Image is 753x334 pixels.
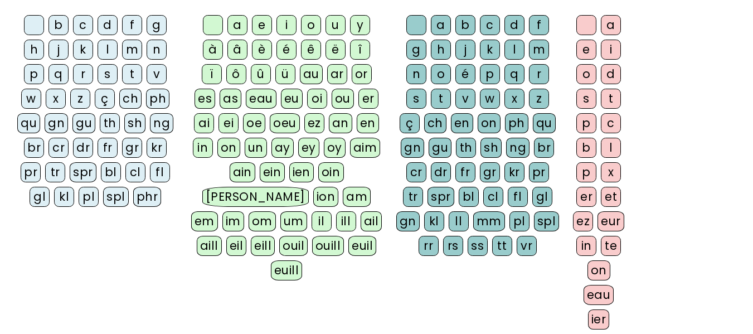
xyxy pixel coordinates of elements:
[202,64,222,84] div: ï
[73,40,93,60] div: k
[480,162,500,182] div: gr
[478,113,501,133] div: on
[504,162,524,182] div: kr
[122,64,142,84] div: t
[147,15,167,35] div: g
[276,15,297,35] div: i
[357,113,379,133] div: en
[424,211,444,231] div: kl
[217,138,240,158] div: on
[343,187,371,207] div: am
[280,211,307,231] div: um
[350,138,381,158] div: aim
[509,211,529,231] div: pl
[455,40,475,60] div: j
[534,211,560,231] div: spl
[300,64,323,84] div: au
[101,162,121,182] div: bl
[122,15,142,35] div: f
[576,113,596,133] div: p
[245,138,267,158] div: un
[350,40,370,60] div: î
[431,15,451,35] div: a
[45,162,65,182] div: tr
[73,64,93,84] div: r
[194,113,214,133] div: ai
[147,40,167,60] div: n
[431,162,451,182] div: dr
[459,187,479,207] div: bl
[312,211,332,231] div: il
[601,113,621,133] div: c
[195,89,215,109] div: es
[230,162,256,182] div: ain
[601,15,621,35] div: a
[361,211,382,231] div: ail
[271,138,294,158] div: ay
[100,113,120,133] div: th
[576,187,596,207] div: er
[24,138,44,158] div: br
[576,162,596,182] div: p
[301,15,321,35] div: o
[307,89,327,109] div: oi
[429,138,451,158] div: gu
[119,89,142,109] div: ch
[124,113,145,133] div: sh
[324,138,346,158] div: oy
[483,187,503,207] div: cl
[227,15,247,35] div: a
[455,15,475,35] div: b
[576,40,596,60] div: e
[443,236,463,256] div: rs
[252,15,272,35] div: e
[504,64,524,84] div: q
[312,236,344,256] div: ouill
[424,113,446,133] div: ch
[396,211,420,231] div: gn
[533,113,556,133] div: qu
[260,162,285,182] div: ein
[403,187,423,207] div: tr
[529,89,549,109] div: z
[150,113,173,133] div: ng
[406,64,426,84] div: n
[70,89,90,109] div: z
[529,15,549,35] div: f
[517,236,537,256] div: vr
[226,236,247,256] div: eil
[431,89,451,109] div: t
[451,113,473,133] div: en
[98,15,118,35] div: d
[298,138,319,158] div: ey
[601,64,621,84] div: d
[601,138,621,158] div: l
[271,260,302,280] div: euill
[243,113,265,133] div: oe
[122,40,142,60] div: m
[72,113,95,133] div: gu
[505,113,528,133] div: ph
[597,211,624,231] div: eur
[73,138,93,158] div: dr
[227,40,247,60] div: â
[45,113,68,133] div: gn
[455,89,475,109] div: v
[98,138,118,158] div: fr
[588,309,610,330] div: ier
[281,89,303,109] div: eu
[133,187,162,207] div: phr
[147,64,167,84] div: v
[529,162,549,182] div: pr
[270,113,300,133] div: oeu
[150,162,170,182] div: fl
[327,64,347,84] div: ar
[275,64,295,84] div: ü
[197,236,222,256] div: aill
[348,236,376,256] div: euil
[449,211,469,231] div: ll
[529,40,549,60] div: m
[473,211,505,231] div: mm
[98,40,118,60] div: l
[276,40,297,60] div: é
